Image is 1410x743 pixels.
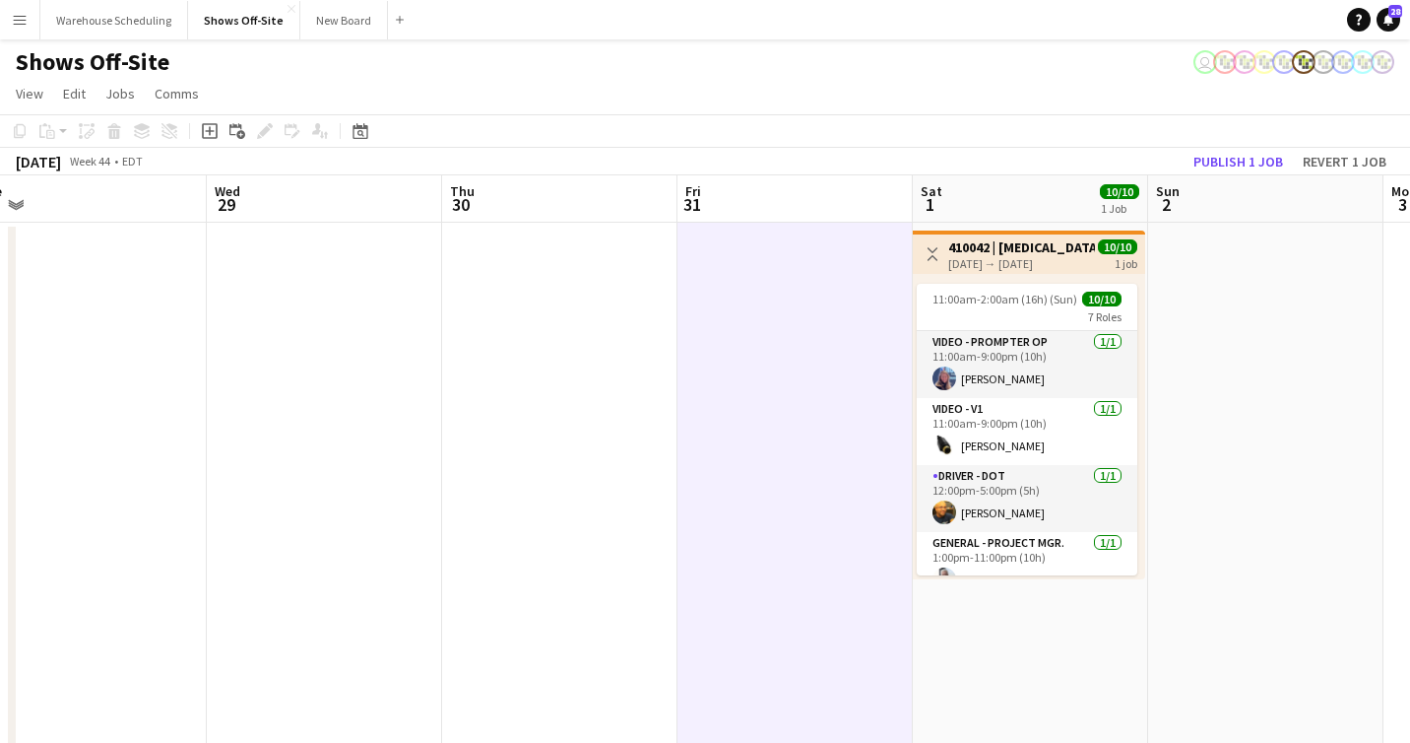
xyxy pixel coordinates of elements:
span: 31 [682,193,701,216]
span: View [16,85,43,102]
span: 1 [918,193,942,216]
a: Edit [55,81,94,106]
app-card-role: General - Project Mgr.1/11:00pm-11:00pm (10h)[PERSON_NAME] [917,532,1137,599]
app-user-avatar: Labor Coordinator [1272,50,1296,74]
span: 7 Roles [1088,309,1122,324]
app-user-avatar: Labor Coordinator [1351,50,1375,74]
div: [DATE] [16,152,61,171]
span: 10/10 [1100,184,1139,199]
app-user-avatar: Labor Coordinator [1233,50,1256,74]
div: 1 job [1115,254,1137,271]
app-card-role: Video - Prompter Op1/111:00am-9:00pm (10h)[PERSON_NAME] [917,331,1137,398]
div: EDT [122,154,143,169]
button: Warehouse Scheduling [40,1,188,39]
a: Jobs [97,81,143,106]
span: 28 [1388,5,1402,18]
app-user-avatar: Labor Coordinator [1312,50,1335,74]
app-job-card: 11:00am-2:00am (16h) (Sun)10/107 RolesVideo - Prompter Op1/111:00am-9:00pm (10h)[PERSON_NAME]Vide... [917,284,1137,575]
app-user-avatar: Toryn Tamborello [1193,50,1217,74]
h1: Shows Off-Site [16,47,169,77]
h3: 410042 | [MEDICAL_DATA] Foundation- Wine & Roses Gala [948,238,1095,256]
span: 11:00am-2:00am (16h) (Sun) [932,292,1077,306]
button: New Board [300,1,388,39]
span: Thu [450,182,475,200]
button: Shows Off-Site [188,1,300,39]
app-user-avatar: Labor Coordinator [1252,50,1276,74]
button: Publish 1 job [1186,149,1291,174]
span: Fri [685,182,701,200]
app-user-avatar: Labor Coordinator [1371,50,1394,74]
span: 30 [447,193,475,216]
span: Jobs [105,85,135,102]
span: 10/10 [1098,239,1137,254]
span: 29 [212,193,240,216]
a: Comms [147,81,207,106]
a: View [8,81,51,106]
span: Comms [155,85,199,102]
span: 2 [1153,193,1180,216]
span: Wed [215,182,240,200]
span: 10/10 [1082,292,1122,306]
span: Sat [921,182,942,200]
app-user-avatar: Labor Coordinator [1292,50,1315,74]
span: Week 44 [65,154,114,169]
button: Revert 1 job [1295,149,1394,174]
div: 1 Job [1101,201,1138,216]
span: Sun [1156,182,1180,200]
app-user-avatar: Labor Coordinator [1213,50,1237,74]
span: Edit [63,85,86,102]
app-user-avatar: Labor Coordinator [1331,50,1355,74]
app-card-role: Video - V11/111:00am-9:00pm (10h)[PERSON_NAME] [917,398,1137,465]
a: 28 [1377,8,1400,32]
div: [DATE] → [DATE] [948,256,1095,271]
app-card-role: Driver - DOT1/112:00pm-5:00pm (5h)[PERSON_NAME] [917,465,1137,532]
